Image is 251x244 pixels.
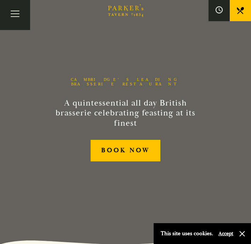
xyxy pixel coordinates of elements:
button: Close and accept [239,230,246,237]
button: Accept [218,230,233,237]
p: This site uses cookies. [161,228,213,239]
a: BOOK NOW [91,140,160,161]
h1: Cambridge’s Leading Brasserie Restaurant [68,77,183,87]
h2: A quintessential all day British brasserie celebrating feasting at its finest [49,98,202,129]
